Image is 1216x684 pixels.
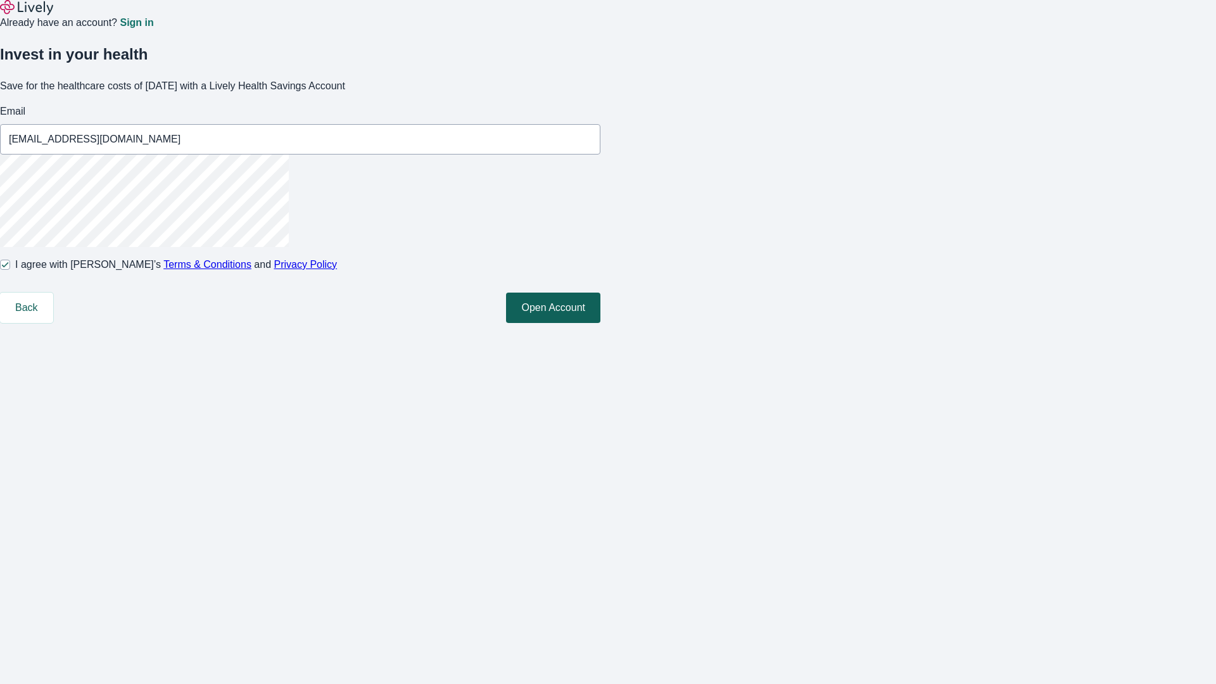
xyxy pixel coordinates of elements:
[506,293,600,323] button: Open Account
[163,259,251,270] a: Terms & Conditions
[120,18,153,28] a: Sign in
[274,259,338,270] a: Privacy Policy
[15,257,337,272] span: I agree with [PERSON_NAME]’s and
